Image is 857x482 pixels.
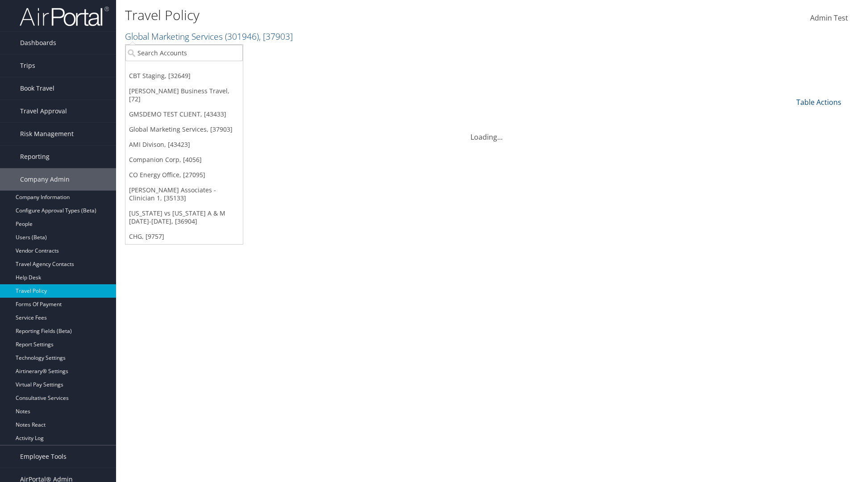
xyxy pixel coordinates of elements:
span: Book Travel [20,77,54,100]
a: Global Marketing Services, [37903] [125,122,243,137]
input: Search Accounts [125,45,243,61]
a: Table Actions [796,97,841,107]
a: CHG, [9757] [125,229,243,244]
a: [PERSON_NAME] Associates - Clinician 1, [35133] [125,183,243,206]
a: Admin Test [810,4,848,32]
a: GMSDEMO TEST CLIENT, [43433] [125,107,243,122]
span: Employee Tools [20,445,67,468]
a: AMI Divison, [43423] [125,137,243,152]
span: Risk Management [20,123,74,145]
span: Dashboards [20,32,56,54]
a: [US_STATE] vs [US_STATE] A & M [DATE]-[DATE], [36904] [125,206,243,229]
h1: Travel Policy [125,6,607,25]
a: CO Energy Office, [27095] [125,167,243,183]
span: Company Admin [20,168,70,191]
span: , [ 37903 ] [259,30,293,42]
span: Admin Test [810,13,848,23]
a: CBT Staging, [32649] [125,68,243,83]
span: Travel Approval [20,100,67,122]
img: airportal-logo.png [20,6,109,27]
span: Reporting [20,145,50,168]
a: [PERSON_NAME] Business Travel, [72] [125,83,243,107]
div: Loading... [125,121,848,142]
span: Trips [20,54,35,77]
span: ( 301946 ) [225,30,259,42]
a: Companion Corp, [4056] [125,152,243,167]
a: Global Marketing Services [125,30,293,42]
